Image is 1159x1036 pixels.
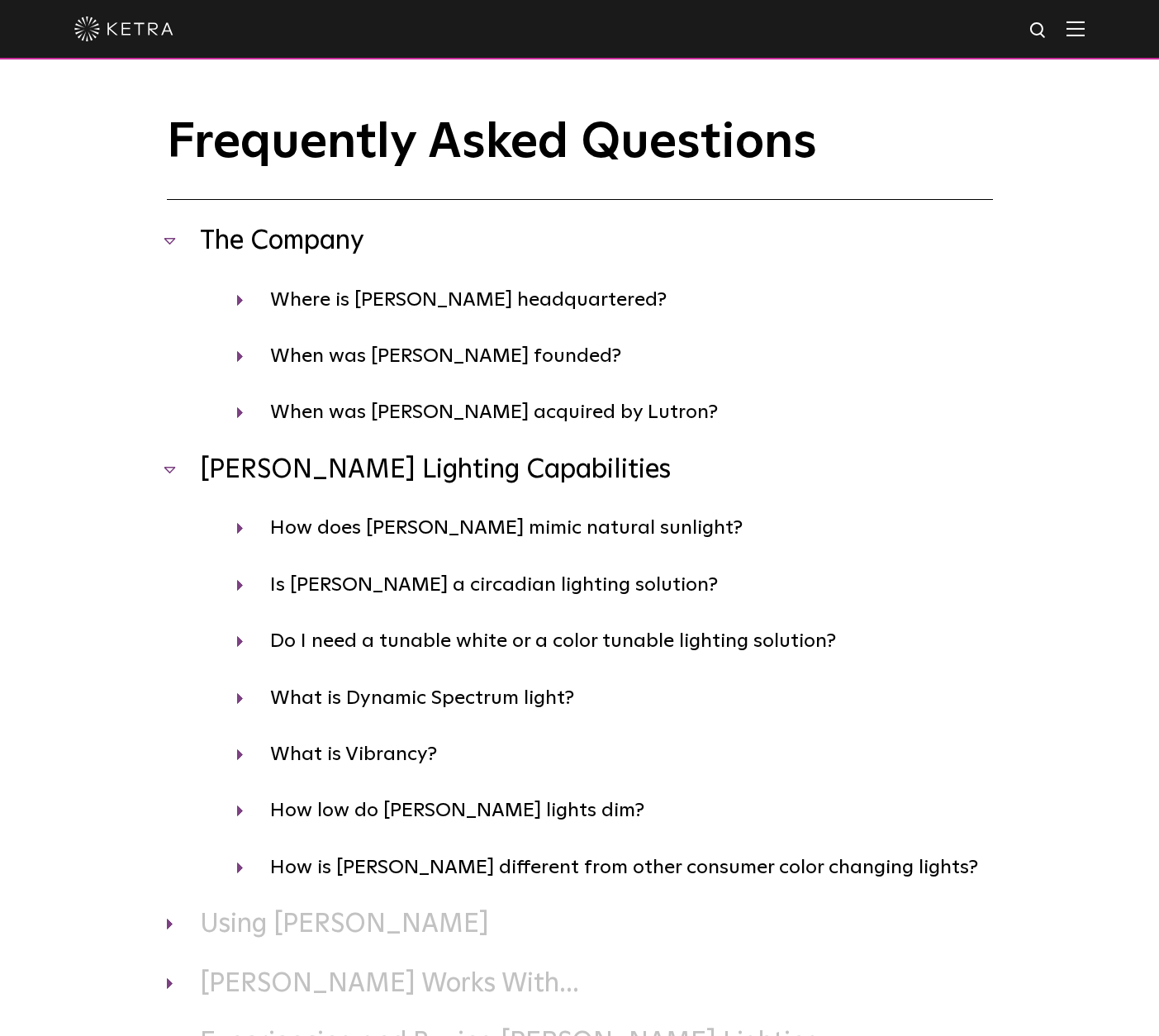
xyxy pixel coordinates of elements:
h4: How is [PERSON_NAME] different from other consumer color changing lights? [237,852,993,883]
h4: How low do [PERSON_NAME] lights dim? [237,795,993,826]
h4: When was [PERSON_NAME] acquired by Lutron? [237,397,993,428]
h4: What is Vibrancy? [237,739,993,770]
img: search icon [1028,21,1049,41]
img: Hamburger%20Nav.svg [1066,21,1085,36]
h4: Is [PERSON_NAME] a circadian lighting solution? [237,569,993,601]
h4: When was [PERSON_NAME] founded? [237,340,993,372]
h4: Where is [PERSON_NAME] headquartered? [237,284,993,316]
h4: Do I need a tunable white or a color tunable lighting solution? [237,625,993,657]
h4: How does [PERSON_NAME] mimic natural sunlight? [237,512,993,544]
h3: Using [PERSON_NAME] [167,908,993,943]
h3: [PERSON_NAME] Works With... [167,967,993,1002]
h4: What is Dynamic Spectrum light? [237,682,993,714]
img: ketra-logo-2019-white [74,17,173,41]
h3: [PERSON_NAME] Lighting Capabilities [167,454,993,488]
h1: Frequently Asked Questions [167,116,993,200]
h3: The Company [167,225,993,259]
